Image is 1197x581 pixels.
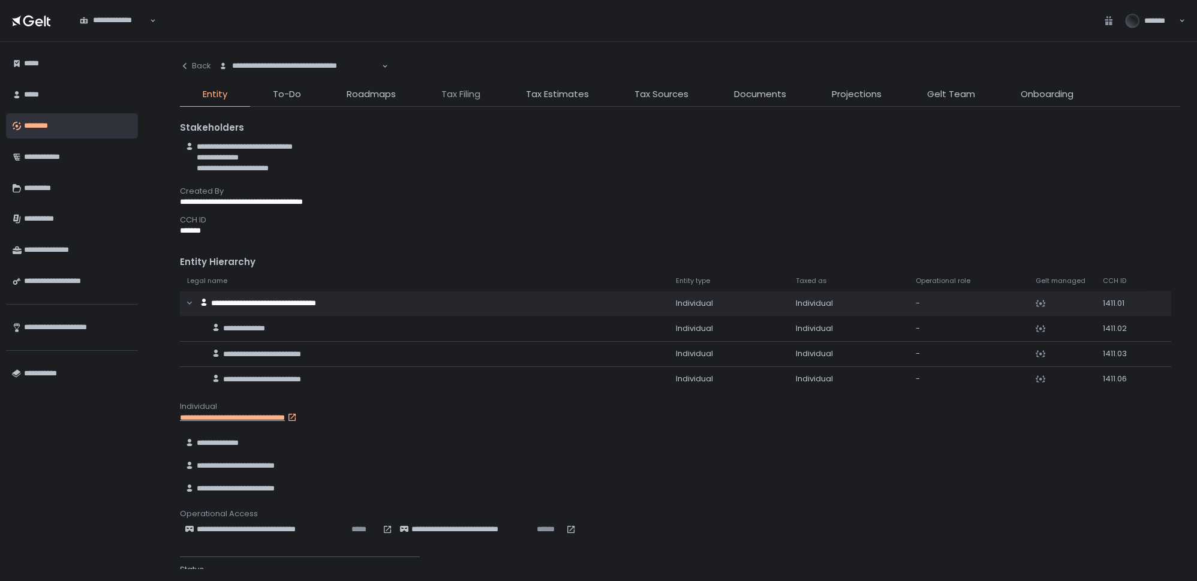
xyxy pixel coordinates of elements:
[1103,374,1139,384] div: 1411.06
[734,88,786,101] span: Documents
[273,88,301,101] span: To-Do
[203,88,227,101] span: Entity
[441,88,480,101] span: Tax Filing
[180,215,1180,225] div: CCH ID
[916,276,970,285] span: Operational role
[927,88,975,101] span: Gelt Team
[180,61,211,71] div: Back
[796,298,901,309] div: Individual
[676,374,781,384] div: Individual
[180,186,1180,197] div: Created By
[676,348,781,359] div: Individual
[347,88,396,101] span: Roadmaps
[1103,323,1139,334] div: 1411.02
[796,374,901,384] div: Individual
[1103,298,1139,309] div: 1411.01
[80,26,149,38] input: Search for option
[211,54,388,79] div: Search for option
[1103,276,1126,285] span: CCH ID
[676,323,781,334] div: Individual
[1103,348,1139,359] div: 1411.03
[634,88,688,101] span: Tax Sources
[676,298,781,309] div: Individual
[916,348,1021,359] div: -
[916,374,1021,384] div: -
[180,255,1180,269] div: Entity Hierarchy
[832,88,882,101] span: Projections
[219,71,381,83] input: Search for option
[180,401,1180,412] div: Individual
[180,508,1180,519] div: Operational Access
[72,8,156,33] div: Search for option
[1036,276,1085,285] span: Gelt managed
[916,298,1021,309] div: -
[676,276,710,285] span: Entity type
[187,276,227,285] span: Legal name
[1021,88,1073,101] span: Onboarding
[180,564,204,575] span: Status
[796,348,901,359] div: Individual
[796,323,901,334] div: Individual
[180,54,211,78] button: Back
[916,323,1021,334] div: -
[526,88,589,101] span: Tax Estimates
[180,121,1180,135] div: Stakeholders
[796,276,827,285] span: Taxed as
